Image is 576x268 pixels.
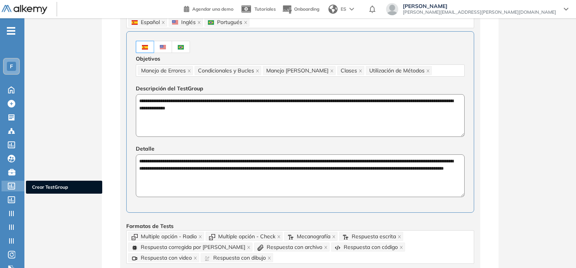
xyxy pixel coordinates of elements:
[332,235,336,239] span: close
[32,184,96,191] span: Crear TestGroup
[208,18,242,26] span: Portugués
[204,255,210,262] img: Format test logo
[142,45,148,50] img: ESP
[399,246,403,250] span: close
[178,45,184,50] img: BRA
[198,235,202,239] span: close
[256,69,259,73] span: close
[132,243,245,251] span: Respuesta corregida por [PERSON_NAME]
[141,66,186,75] span: Manejo de Errores
[349,8,354,11] img: arrow
[184,4,233,13] a: Agendar una demo
[330,69,334,73] span: close
[193,256,197,260] span: close
[288,234,294,240] img: Format test logo
[366,66,432,75] span: Utilización de Métodos
[254,6,276,12] span: Tutoriales
[132,255,138,262] img: Format test logo
[328,5,338,14] img: world
[161,20,165,24] span: close
[324,246,328,250] span: close
[209,234,215,240] img: Format test logo
[288,232,330,241] span: Mecanografía
[337,66,364,75] span: Clases
[335,243,398,251] span: Respuesta con código
[343,232,396,241] span: Respuesta escrita
[294,6,319,12] span: Onboarding
[257,245,264,251] img: Format test logo
[335,245,341,251] img: Format test logo
[2,5,47,14] img: Logo
[247,246,251,250] span: close
[263,66,336,75] span: Manejo de Cadenas
[192,6,233,12] span: Agendar una demo
[359,69,362,73] span: close
[132,232,197,241] span: Multiple opción - Radio
[282,1,319,18] button: Onboarding
[266,66,328,75] span: Manejo [PERSON_NAME]
[341,66,357,75] span: Clases
[126,223,174,229] span: Formatos de Tests
[244,20,248,24] span: close
[267,256,271,260] span: close
[132,245,138,251] img: Format test logo
[10,63,13,69] span: F
[172,18,196,26] span: Inglés
[132,254,192,262] span: Respuesta con video
[403,9,556,15] span: [PERSON_NAME][EMAIL_ADDRESS][PERSON_NAME][DOMAIN_NAME]
[138,66,193,75] span: Manejo de Errores
[136,55,160,63] span: Objetivos
[197,20,201,24] span: close
[132,234,138,240] img: Format test logo
[172,20,178,25] img: USA
[208,20,214,25] img: BRA
[204,254,266,262] span: Respuesta con dibujo
[343,234,349,240] img: Format test logo
[277,235,281,239] span: close
[187,69,191,73] span: close
[341,6,346,13] span: ES
[369,66,425,75] span: Utilización de Métodos
[195,66,261,75] span: Condicionales y Bucles
[136,144,465,153] span: Detalle
[209,232,275,241] span: Multiple opción - Check
[7,30,15,32] i: -
[257,243,322,251] span: Respuesta con archivo
[160,45,166,50] img: USA
[397,235,401,239] span: close
[403,3,556,9] span: [PERSON_NAME]
[132,18,160,26] span: Español
[132,20,138,25] img: ESP
[198,66,254,75] span: Condicionales y Bucles
[136,84,465,93] span: Descripción del TestGroup
[426,69,430,73] span: close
